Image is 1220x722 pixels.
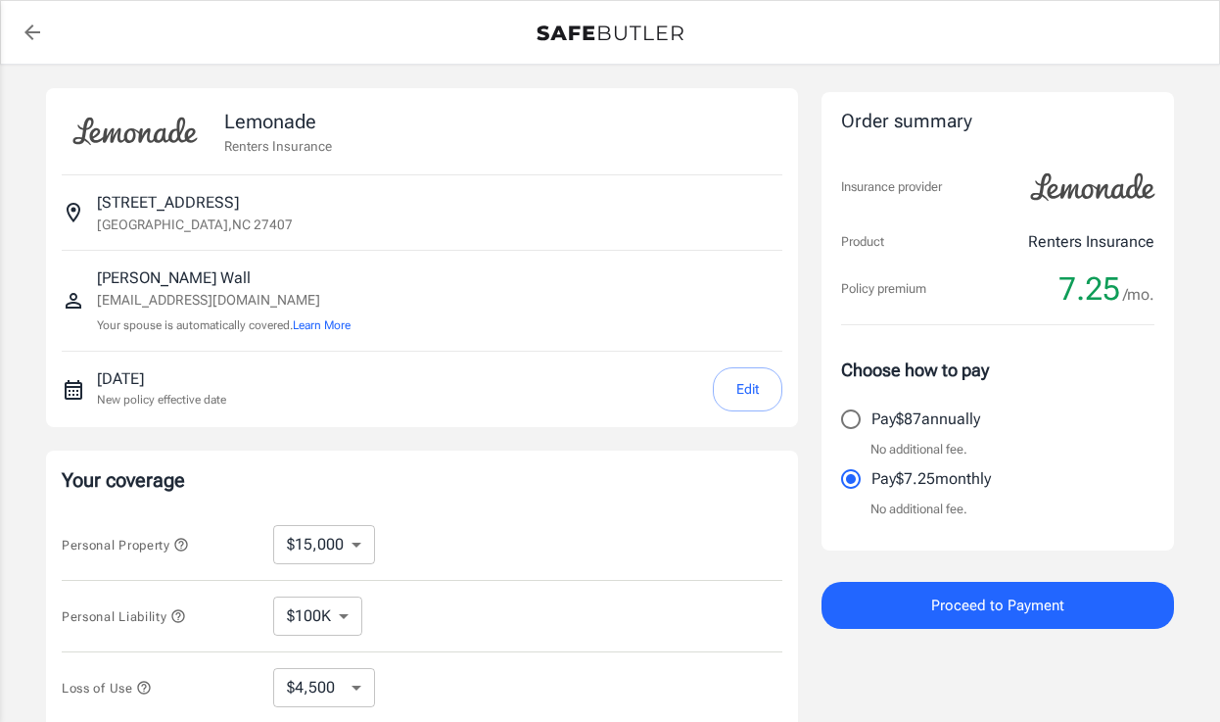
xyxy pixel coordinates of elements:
p: Policy premium [841,279,926,299]
p: [GEOGRAPHIC_DATA] , NC 27407 [97,215,293,234]
button: Loss of Use [62,676,152,699]
span: Loss of Use [62,681,152,696]
div: Order summary [841,108,1154,136]
p: Your coverage [62,466,782,494]
img: Lemonade [62,104,209,159]
img: Lemonade [1019,160,1166,215]
p: Choose how to pay [841,357,1154,383]
svg: Insured person [62,289,85,313]
p: Renters Insurance [224,136,332,156]
p: No additional fee. [870,500,967,519]
span: Personal Liability [62,609,186,624]
span: /mo. [1123,281,1154,309]
p: Insurance provider [841,177,942,197]
button: Proceed to Payment [821,582,1174,629]
p: Renters Insurance [1028,230,1154,254]
p: Lemonade [224,107,332,136]
svg: Insured address [62,201,85,224]
p: New policy effective date [97,391,226,409]
span: Personal Property [62,538,189,553]
p: [STREET_ADDRESS] [97,191,239,215]
p: No additional fee. [870,440,967,459]
button: Learn More [293,316,351,334]
button: Personal Liability [62,604,186,628]
svg: New policy start date [62,378,85,402]
p: Pay $7.25 monthly [871,467,991,491]
p: [DATE] [97,367,226,391]
button: Personal Property [62,533,189,556]
button: Edit [713,367,782,411]
a: back to quotes [13,13,52,52]
p: [EMAIL_ADDRESS][DOMAIN_NAME] [97,290,351,311]
p: Product [841,232,884,252]
p: [PERSON_NAME] Wall [97,266,351,290]
span: Proceed to Payment [931,593,1064,618]
span: 7.25 [1058,269,1120,309]
p: Your spouse is automatically covered. [97,316,351,335]
p: Pay $87 annually [871,408,980,431]
img: Back to quotes [537,25,683,41]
